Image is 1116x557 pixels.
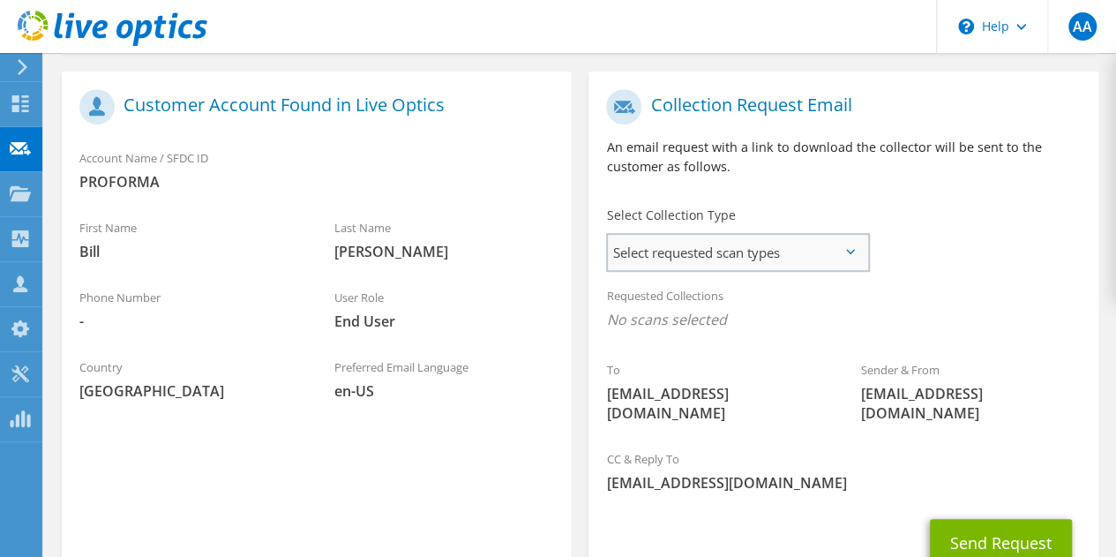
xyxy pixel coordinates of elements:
[334,381,554,401] span: en-US
[606,473,1080,493] span: [EMAIL_ADDRESS][DOMAIN_NAME]
[861,384,1081,423] span: [EMAIL_ADDRESS][DOMAIN_NAME]
[1068,12,1097,41] span: AA
[606,89,1071,124] h1: Collection Request Email
[79,172,553,192] span: PROFORMA
[79,242,299,261] span: Bill
[606,138,1080,177] p: An email request with a link to download the collector will be sent to the customer as follows.
[608,235,867,270] span: Select requested scan types
[334,242,554,261] span: [PERSON_NAME]
[62,349,317,410] div: Country
[79,381,299,401] span: [GEOGRAPHIC_DATA]
[606,310,1080,329] span: No scans selected
[606,207,735,224] label: Select Collection Type
[588,277,1097,342] div: Requested Collections
[843,351,1098,432] div: Sender & From
[79,312,299,331] span: -
[588,440,1097,501] div: CC & Reply To
[317,279,572,340] div: User Role
[958,19,974,34] svg: \n
[62,209,317,270] div: First Name
[79,89,544,124] h1: Customer Account Found in Live Optics
[317,209,572,270] div: Last Name
[317,349,572,410] div: Preferred Email Language
[606,384,826,423] span: [EMAIL_ADDRESS][DOMAIN_NAME]
[588,351,843,432] div: To
[62,279,317,340] div: Phone Number
[62,139,571,200] div: Account Name / SFDC ID
[334,312,554,331] span: End User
